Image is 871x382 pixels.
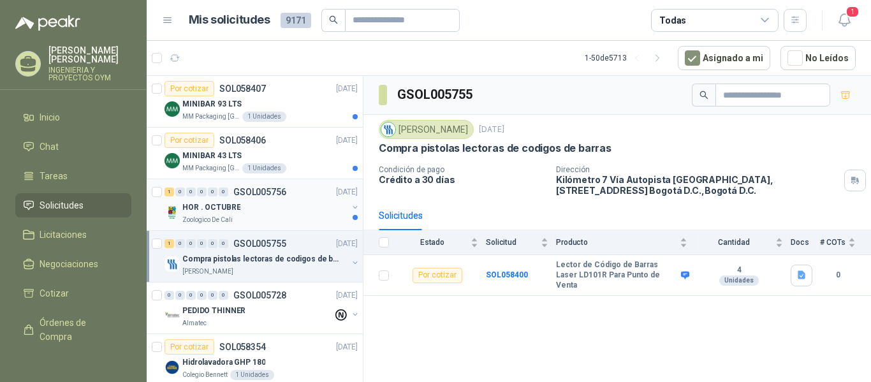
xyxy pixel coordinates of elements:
div: Por cotizar [165,339,214,355]
div: 0 [186,239,196,248]
div: 0 [175,239,185,248]
p: SOL058354 [219,342,266,351]
button: Asignado a mi [678,46,770,70]
p: MINIBAR 43 LTS [182,150,242,162]
p: [DATE] [336,83,358,95]
a: Órdenes de Compra [15,311,131,349]
span: Estado [397,238,468,247]
div: 1 Unidades [242,163,286,173]
p: Zoologico De Cali [182,215,233,225]
div: 0 [197,291,207,300]
p: SOL058406 [219,136,266,145]
div: 1 - 50 de 5713 [585,48,668,68]
img: Company Logo [165,101,180,117]
p: Crédito a 30 días [379,174,546,185]
span: Solicitud [486,238,538,247]
p: Dirección [556,165,839,174]
button: No Leídos [780,46,856,70]
div: 1 [165,239,174,248]
div: Por cotizar [413,268,462,283]
span: search [329,15,338,24]
div: 0 [197,187,207,196]
a: Por cotizarSOL058407[DATE] Company LogoMINIBAR 93 LTSMM Packaging [GEOGRAPHIC_DATA]1 Unidades [147,76,363,128]
div: 1 Unidades [242,112,286,122]
a: Tareas [15,164,131,188]
p: INGENIERIA Y PROYECTOS OYM [48,66,131,82]
th: Docs [791,230,820,255]
p: Kilómetro 7 Vía Autopista [GEOGRAPHIC_DATA], [STREET_ADDRESS] Bogotá D.C. , Bogotá D.C. [556,174,839,196]
span: Cantidad [695,238,773,247]
p: SOL058407 [219,84,266,93]
img: Company Logo [165,308,180,323]
th: Solicitud [486,230,556,255]
th: Estado [397,230,486,255]
div: Por cotizar [165,81,214,96]
span: Licitaciones [40,228,87,242]
a: Cotizar [15,281,131,305]
div: 0 [197,239,207,248]
h3: GSOL005755 [397,85,474,105]
a: Inicio [15,105,131,129]
span: 1 [845,6,860,18]
p: GSOL005756 [233,187,286,196]
p: MINIBAR 93 LTS [182,98,242,110]
p: Condición de pago [379,165,546,174]
a: 1 0 0 0 0 0 GSOL005756[DATE] Company LogoHOR . OCTUBREZoologico De Cali [165,184,360,225]
a: Por cotizarSOL058406[DATE] Company LogoMINIBAR 43 LTSMM Packaging [GEOGRAPHIC_DATA]1 Unidades [147,128,363,179]
div: 0 [219,291,228,300]
th: Cantidad [695,230,791,255]
div: 0 [186,187,196,196]
span: search [699,91,708,99]
p: Colegio Bennett [182,370,228,380]
div: 1 Unidades [230,370,274,380]
span: Solicitudes [40,198,84,212]
p: MM Packaging [GEOGRAPHIC_DATA] [182,163,240,173]
p: [DATE] [336,135,358,147]
div: 0 [208,187,217,196]
p: [DATE] [336,290,358,302]
img: Company Logo [165,205,180,220]
a: Chat [15,135,131,159]
a: Solicitudes [15,193,131,217]
span: Cotizar [40,286,69,300]
span: Chat [40,140,59,154]
h1: Mis solicitudes [189,11,270,29]
p: [DATE] [336,186,358,198]
p: HOR . OCTUBRE [182,202,240,214]
div: Solicitudes [379,209,423,223]
p: MM Packaging [GEOGRAPHIC_DATA] [182,112,240,122]
div: Por cotizar [165,133,214,148]
span: # COTs [820,238,845,247]
div: Unidades [719,275,759,286]
th: Producto [556,230,695,255]
a: SOL058400 [486,270,528,279]
div: 0 [186,291,196,300]
b: Lector de Código de Barras Laser LD101R Para Punto de Venta [556,260,678,290]
div: 1 [165,187,174,196]
img: Company Logo [381,122,395,136]
p: Hidrolavadora GHP 180 [182,356,265,369]
a: Negociaciones [15,252,131,276]
button: 1 [833,9,856,32]
p: [DATE] [336,238,358,250]
div: [PERSON_NAME] [379,120,474,139]
div: 0 [219,187,228,196]
p: PEDIDO THINNER [182,305,245,317]
span: Tareas [40,169,68,183]
p: Almatec [182,318,207,328]
img: Company Logo [165,256,180,272]
span: Inicio [40,110,60,124]
p: [PERSON_NAME] [182,267,233,277]
span: 9171 [281,13,311,28]
th: # COTs [820,230,871,255]
div: Todas [659,13,686,27]
span: Negociaciones [40,257,98,271]
div: 0 [219,239,228,248]
div: 0 [165,291,174,300]
div: 0 [208,239,217,248]
a: 0 0 0 0 0 0 GSOL005728[DATE] Company LogoPEDIDO THINNERAlmatec [165,288,360,328]
span: Órdenes de Compra [40,316,119,344]
b: 4 [695,265,783,275]
b: 0 [820,269,856,281]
